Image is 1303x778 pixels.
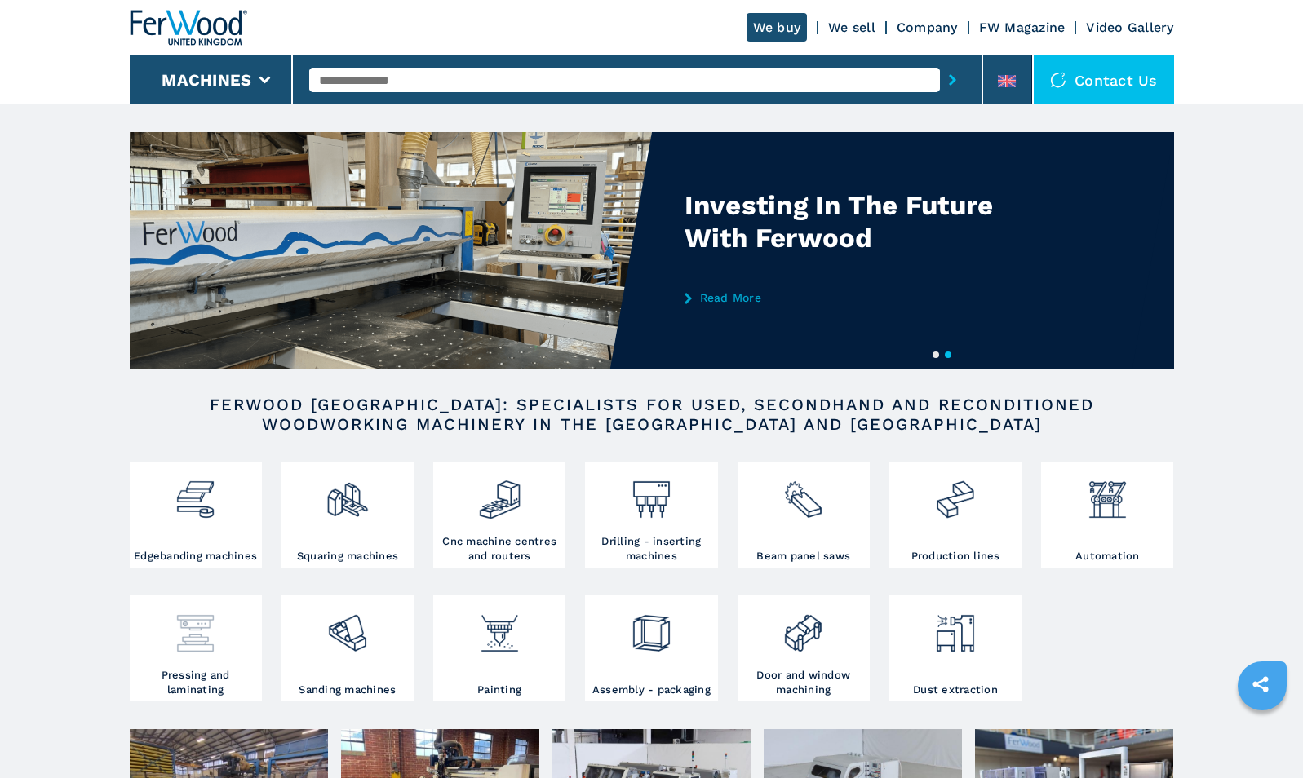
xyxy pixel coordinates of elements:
[782,466,825,521] img: sezionatrici_2.png
[585,462,717,568] a: Drilling - inserting machines
[889,462,1022,568] a: Production lines
[889,595,1022,701] a: Dust extraction
[685,291,1004,304] a: Read More
[1034,55,1174,104] div: Contact us
[162,70,251,90] button: Machines
[1086,466,1129,521] img: automazione.png
[933,466,977,521] img: linee_di_produzione_2.png
[299,683,396,697] h3: Sanding machines
[281,462,414,568] a: Squaring machines
[592,683,711,697] h3: Assembly - packaging
[478,466,521,521] img: centro_di_lavoro_cnc_2.png
[747,13,808,42] a: We buy
[326,599,369,655] img: levigatrici_2.png
[281,595,414,701] a: Sanding machines
[585,595,717,701] a: Assembly - packaging
[630,599,673,655] img: montaggio_imballaggio_2.png
[134,668,258,697] h3: Pressing and laminating
[828,20,875,35] a: We sell
[1041,462,1173,568] a: Automation
[433,462,565,568] a: Cnc machine centres and routers
[1050,72,1066,88] img: Contact us
[782,599,825,655] img: lavorazione_porte_finestre_2.png
[911,549,1000,564] h3: Production lines
[933,599,977,655] img: aspirazione_1.png
[630,466,673,521] img: foratrici_inseritrici_2.png
[913,683,998,697] h3: Dust extraction
[1234,705,1291,766] iframe: Chat
[933,351,939,358] button: 1
[1240,664,1281,705] a: sharethis
[130,132,652,369] img: Investing In The Future With Ferwood
[738,462,870,568] a: Beam panel saws
[477,683,521,697] h3: Painting
[940,61,965,99] button: submit-button
[130,462,262,568] a: Edgebanding machines
[433,595,565,701] a: Painting
[130,10,247,46] img: Ferwood
[738,595,870,701] a: Door and window machining
[297,549,398,564] h3: Squaring machines
[945,351,951,358] button: 2
[174,599,217,655] img: pressa-strettoia.png
[589,534,713,564] h3: Drilling - inserting machines
[742,668,866,697] h3: Door and window machining
[134,549,257,564] h3: Edgebanding machines
[182,395,1122,434] h2: FERWOOD [GEOGRAPHIC_DATA]: SPECIALISTS FOR USED, SECONDHAND AND RECONDITIONED WOODWORKING MACHINE...
[326,466,369,521] img: squadratrici_2.png
[979,20,1066,35] a: FW Magazine
[437,534,561,564] h3: Cnc machine centres and routers
[756,549,850,564] h3: Beam panel saws
[1086,20,1173,35] a: Video Gallery
[478,599,521,655] img: verniciatura_1.png
[130,595,262,701] a: Pressing and laminating
[174,466,217,521] img: bordatrici_1.png
[897,20,958,35] a: Company
[1075,549,1140,564] h3: Automation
